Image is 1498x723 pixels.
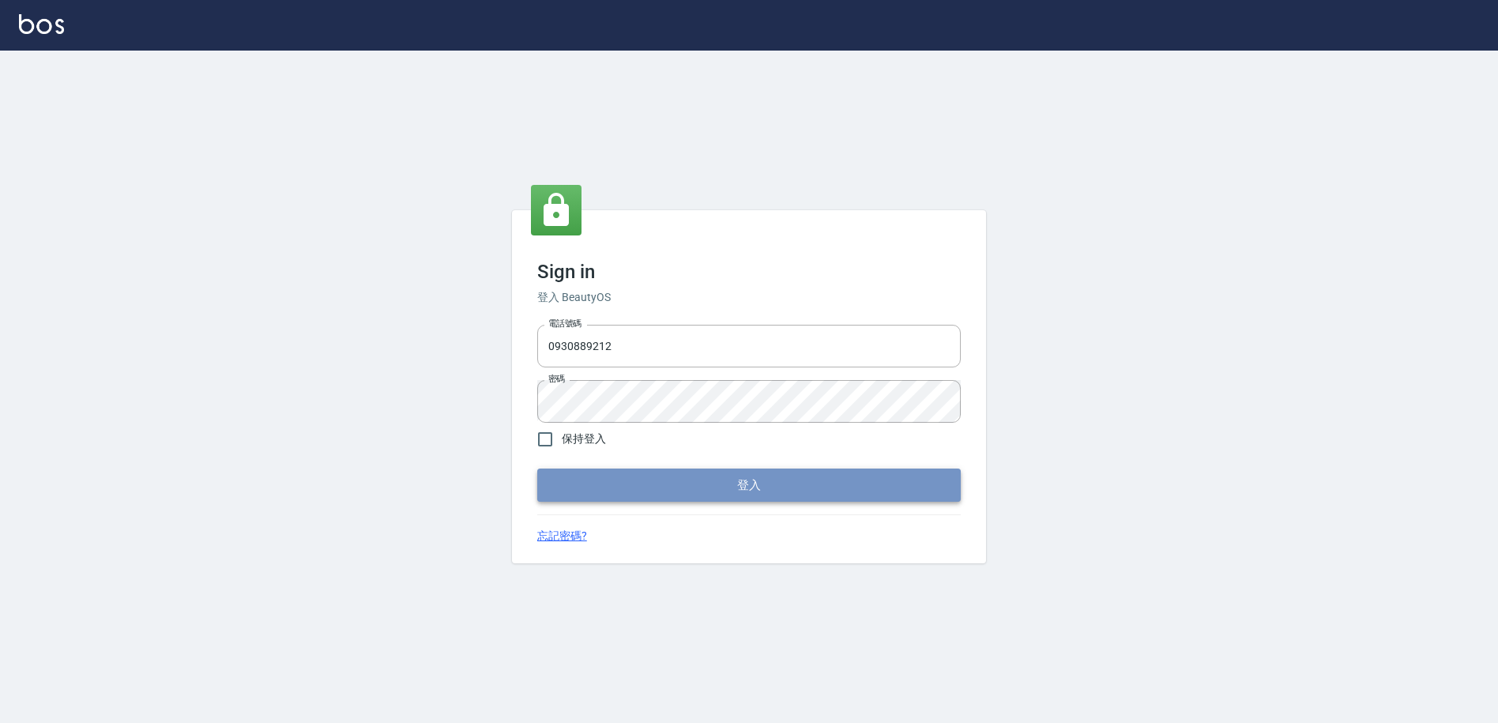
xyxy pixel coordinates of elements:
a: 忘記密碼? [537,528,587,544]
h6: 登入 BeautyOS [537,289,961,306]
img: Logo [19,14,64,34]
label: 電話號碼 [548,318,582,329]
button: 登入 [537,469,961,502]
h3: Sign in [537,261,961,283]
label: 密碼 [548,373,565,385]
span: 保持登入 [562,431,606,447]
